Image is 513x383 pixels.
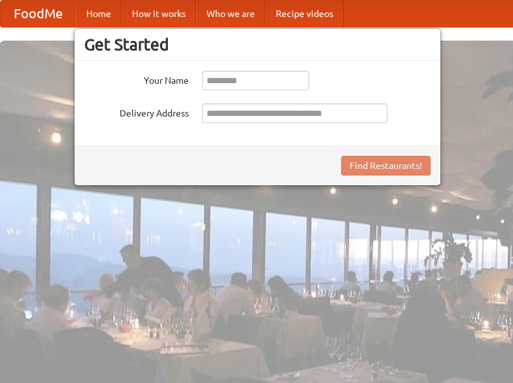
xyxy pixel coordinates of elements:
[265,1,344,27] a: Recipe videos
[196,1,265,27] a: Who we are
[84,71,189,87] label: Your Name
[341,156,431,175] button: Find Restaurants!
[122,1,196,27] a: How it works
[84,103,189,120] label: Delivery Address
[84,35,431,54] h3: Get Started
[76,1,122,27] a: Home
[1,1,76,27] a: FoodMe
